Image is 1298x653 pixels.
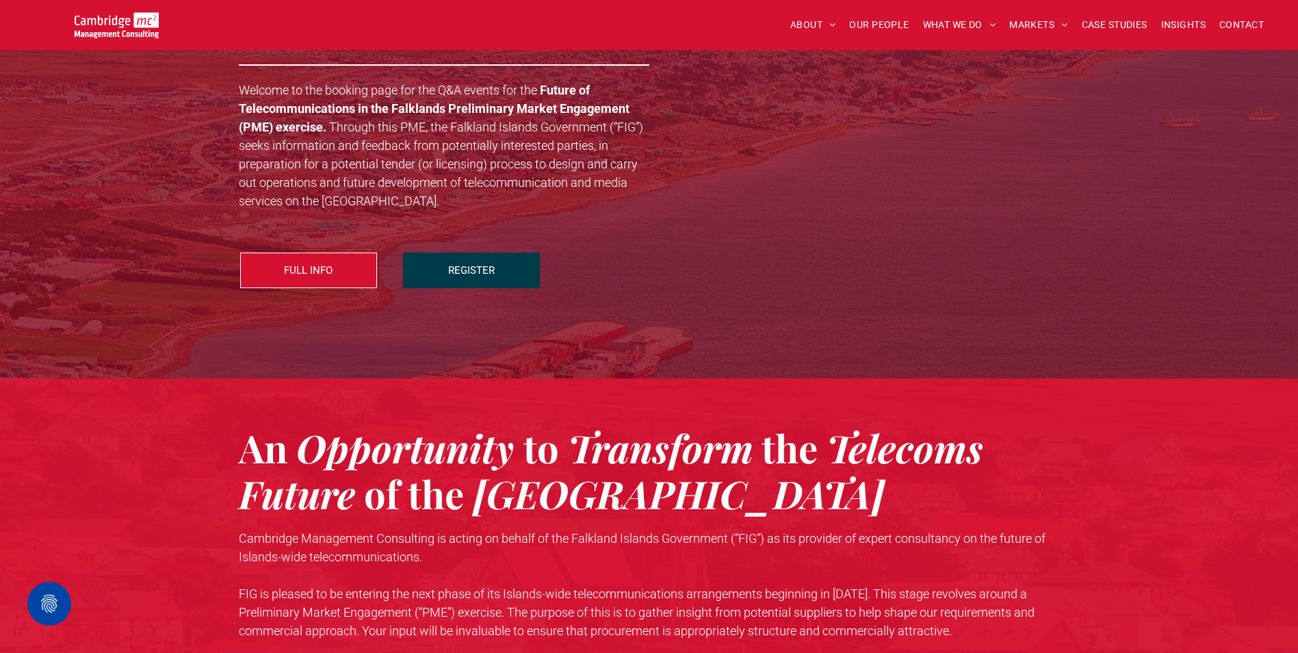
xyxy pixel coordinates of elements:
span: [GEOGRAPHIC_DATA] [473,468,885,519]
a: WHAT WE DO [916,14,1003,36]
span: Through this PME, [329,120,428,134]
span: Transform [568,422,753,473]
span: Welcome to the booking page for the Q&A events for the [239,83,537,97]
span: FIG is pleased to be entering the next phase of its Islands-wide telecommunications arrangements ... [239,587,1035,638]
a: ABOUT [783,14,843,36]
img: Cambridge MC Logo [75,12,159,38]
a: CASE STUDIES [1075,14,1154,36]
a: CONTACT [1212,14,1271,36]
a: INSIGHTS [1154,14,1212,36]
span: REGISTER [448,253,495,287]
a: MARKETS [1002,14,1074,36]
span: Cambridge Management Consulting is acting on behalf of the Falkland Islands Government (“FIG”) as... [239,531,1046,564]
span: Telecoms Future [239,422,983,519]
strong: Future of Telecommunications in the Falklands Preliminary Market Engagement (PME) exercise. [239,83,629,134]
span: to [523,422,559,473]
span: the Falkland Islands Government (“FIG”) seeks information and feedback from potentially intereste... [239,120,643,208]
span: An [239,422,287,473]
span: of the [364,468,464,519]
a: REGISTER [403,253,540,288]
span: FULL INFO [284,253,333,287]
span: the [762,422,818,473]
span: Opportunity [296,422,514,473]
a: OUR PEOPLE [842,14,916,36]
a: FULL INFO [240,253,377,288]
